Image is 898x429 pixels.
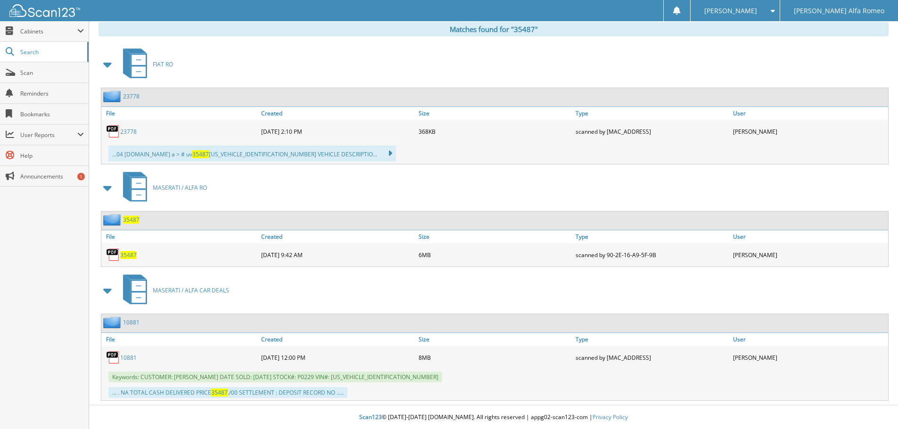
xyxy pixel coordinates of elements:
[108,372,442,382] span: Keywords: CUSTOMER: [PERSON_NAME] DATE SOLD: [DATE] STOCK#: P0229 VIN#: [US_VEHICLE_IDENTIFICATIO...
[573,245,731,264] div: scanned by 90-2E-16-A9-5F-9B
[731,348,888,367] div: [PERSON_NAME]
[259,348,416,367] div: [DATE] 12:00 PM
[731,245,888,264] div: [PERSON_NAME]
[416,107,574,120] a: Size
[101,333,259,346] a: File
[259,333,416,346] a: Created
[101,230,259,243] a: File
[120,354,137,362] a: 10881
[573,107,731,120] a: Type
[20,89,84,97] span: Reminders
[704,8,757,14] span: [PERSON_NAME]
[106,124,120,138] img: PDF.png
[731,107,888,120] a: User
[101,107,259,120] a: File
[259,107,416,120] a: Created
[20,172,84,180] span: Announcements
[259,245,416,264] div: [DATE] 9:42 AM
[731,122,888,141] div: [PERSON_NAME]
[573,333,731,346] a: Type
[123,216,140,224] a: 35487
[731,230,888,243] a: User
[77,173,85,180] div: 1
[89,406,898,429] div: © [DATE]-[DATE] [DOMAIN_NAME]. All rights reserved | appg02-scan123-com |
[259,122,416,141] div: [DATE] 2:10 PM
[153,286,229,294] span: MASERATI / ALFA CAR DEALS
[153,60,173,68] span: FIAT RO
[106,350,120,364] img: PDF.png
[416,122,574,141] div: 368KB
[120,251,137,259] a: 35487
[117,169,207,206] a: MASERATI / ALFA RO
[103,90,123,102] img: folder2.png
[20,27,77,35] span: Cabinets
[573,122,731,141] div: scanned by [MAC_ADDRESS]
[103,214,123,226] img: folder2.png
[416,245,574,264] div: 6MB
[794,8,884,14] span: [PERSON_NAME] Alfa Romeo
[416,333,574,346] a: Size
[573,348,731,367] div: scanned by [MAC_ADDRESS]
[20,152,84,160] span: Help
[192,150,209,158] span: 35487
[117,46,173,83] a: FIAT RO
[9,4,80,17] img: scan123-logo-white.svg
[573,230,731,243] a: Type
[123,318,140,326] a: 10881
[20,48,82,56] span: Search
[117,272,229,309] a: MASERATI / ALFA CAR DEALS
[99,22,889,36] div: Matches found for "35487"
[593,413,628,421] a: Privacy Policy
[259,230,416,243] a: Created
[123,92,140,100] a: 23778
[211,389,228,397] span: 35487
[103,316,123,328] img: folder2.png
[108,387,347,398] div: ... . NA TOTAL CASH DELIVERED PRICE ./00 SETTLEMENT : DEPOSIT RECORD NO .....
[20,69,84,77] span: Scan
[416,230,574,243] a: Size
[359,413,382,421] span: Scan123
[106,248,120,262] img: PDF.png
[416,348,574,367] div: 8MB
[108,146,396,162] div: ...04 [DOMAIN_NAME] a > # uv [US_VEHICLE_IDENTIFICATION_NUMBER] VEHICLE DESCRIPTIO...
[20,131,77,139] span: User Reports
[153,184,207,192] span: MASERATI / ALFA RO
[731,333,888,346] a: User
[120,128,137,136] a: 23778
[20,110,84,118] span: Bookmarks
